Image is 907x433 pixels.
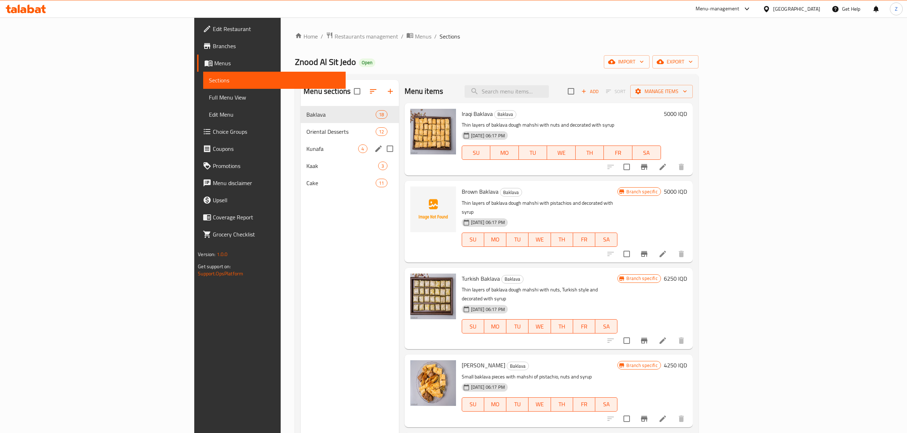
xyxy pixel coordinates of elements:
a: Choice Groups [197,123,346,140]
a: Grocery Checklist [197,226,346,243]
a: Upsell [197,192,346,209]
a: Edit menu item [658,414,667,423]
span: Sections [209,76,340,85]
a: Coupons [197,140,346,157]
span: 11 [376,180,387,187]
span: Branches [213,42,340,50]
span: SU [465,321,481,332]
button: TH [576,146,604,160]
input: search [465,85,549,98]
p: Small baklava pieces with mahshi of pistachio, nuts and syrup [462,372,618,381]
button: Manage items [630,85,693,98]
div: Baklava [507,362,529,370]
span: Menus [214,59,340,67]
span: Brown Baklava [462,186,498,197]
span: TU [509,399,526,409]
span: Version: [198,250,215,259]
button: SA [632,146,661,160]
span: SU [465,148,487,158]
button: SU [462,319,484,333]
a: Branches [197,37,346,55]
h2: Menu items [405,86,444,97]
span: Sort sections [365,83,382,100]
a: Edit menu item [658,336,667,345]
span: 3 [379,163,387,169]
img: Brown Baklava [410,187,456,232]
nav: breadcrumb [295,32,698,41]
span: SA [635,148,658,158]
span: [DATE] 06:17 PM [468,306,508,313]
button: Add section [382,83,399,100]
button: MO [490,146,519,160]
span: TU [509,321,526,332]
span: Get support on: [198,262,231,271]
span: TH [578,148,601,158]
span: Cake [306,179,376,187]
span: [DATE] 06:17 PM [468,384,508,391]
button: MO [484,319,506,333]
button: FR [573,397,595,412]
span: Add item [578,86,601,97]
span: Select to update [619,411,634,426]
img: Turkish Baklava [410,274,456,319]
span: FR [576,321,592,332]
a: Edit menu item [658,250,667,258]
a: Restaurants management [326,32,398,41]
span: Baklava [500,188,522,197]
span: Kaak [306,162,378,170]
span: Promotions [213,162,340,170]
span: Select to update [619,159,634,174]
button: WE [528,233,551,247]
span: Menus [415,32,431,41]
span: FR [607,148,630,158]
div: items [378,162,387,170]
span: Select all sections [350,84,365,99]
a: Menus [197,55,346,72]
a: Edit Restaurant [197,20,346,37]
span: Select to update [619,333,634,348]
span: TU [522,148,545,158]
span: 18 [376,111,387,118]
a: Edit menu item [658,163,667,171]
span: Open [359,60,375,66]
button: delete [673,410,690,427]
button: Branch-specific-item [636,410,653,427]
button: edit [373,143,384,154]
li: / [401,32,404,41]
span: MO [487,321,503,332]
button: Branch-specific-item [636,332,653,349]
span: SA [598,399,615,409]
span: 4 [359,146,367,152]
button: SA [595,233,617,247]
span: Full Menu View [209,93,340,102]
nav: Menu sections [301,103,399,194]
span: import [610,57,644,66]
span: Baklava [495,110,516,118]
span: TU [509,234,526,245]
span: TH [554,321,570,332]
a: Menu disclaimer [197,174,346,192]
span: Upsell [213,196,340,204]
span: Grocery Checklist [213,230,340,239]
div: items [358,144,367,153]
div: Cake11 [301,174,399,192]
button: TH [551,397,573,412]
span: FR [576,234,592,245]
h6: 5000 IQD [664,187,687,197]
span: MO [487,399,503,409]
span: SA [598,321,615,332]
span: WE [531,234,548,245]
img: Hawashi Baklava [410,360,456,406]
span: Baklava [502,275,523,283]
span: 1.0.0 [217,250,228,259]
span: SU [465,234,481,245]
p: Thin layers of baklava dough mahshi with pistachios and decorated with syrup [462,199,618,216]
span: Branch specific [623,275,660,282]
h6: 5000 IQD [664,109,687,119]
span: Iraqi Baklava [462,108,493,119]
span: SA [598,234,615,245]
span: TH [554,399,570,409]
